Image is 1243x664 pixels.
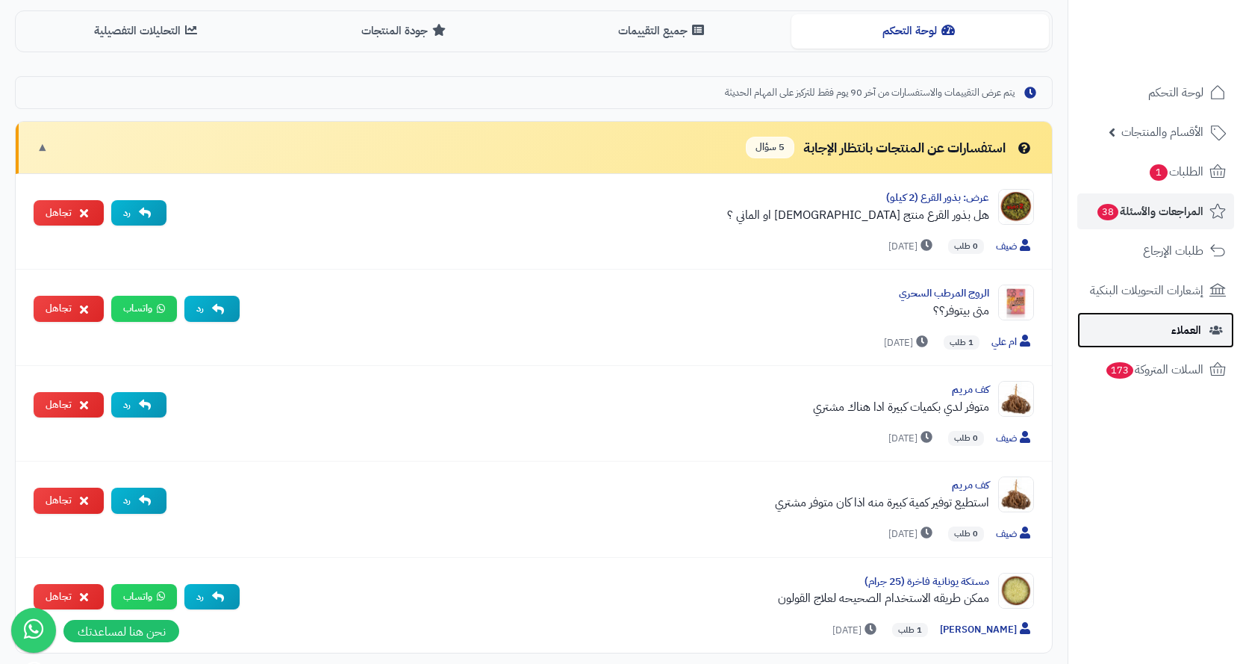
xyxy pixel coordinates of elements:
[1077,154,1234,190] a: الطلبات1
[1077,352,1234,388] a: السلات المتروكة173
[19,14,276,48] button: التحليلات التفصيلية
[34,488,104,514] button: تجاهل
[892,623,928,638] span: 1 طلب
[948,527,984,542] span: 0 طلب
[865,574,989,589] a: مستكة يونانية فاخرة (25 جرام)
[888,431,936,446] span: [DATE]
[1077,312,1234,348] a: العملاء
[1097,204,1118,220] span: 38
[899,285,989,301] a: الروج المرطب السحري
[996,239,1034,255] span: ضيف
[252,302,989,320] div: متى بيتوفر؟؟
[886,190,989,205] a: عرض: بذور القرع (2 كيلو)
[111,392,166,418] button: رد
[34,584,104,610] button: تجاهل
[746,137,794,158] span: 5 سؤال
[998,189,1034,225] img: Product
[998,573,1034,609] img: Product
[34,296,104,322] button: تجاهل
[948,239,984,254] span: 0 طلب
[1150,164,1168,181] span: 1
[276,14,534,48] button: جودة المنتجات
[178,206,989,224] div: هل بذور القرع منتج [DEMOGRAPHIC_DATA] او الماني ؟
[791,14,1049,48] button: لوحة التحكم
[1171,320,1201,341] span: العملاء
[1105,359,1203,380] span: السلات المتروكة
[888,239,936,254] span: [DATE]
[178,398,989,416] div: متوفر لدي بكميات كبيرة ادا هناك مشتري
[746,137,1034,158] div: استفسارات عن المنتجات بانتظار الإجابة
[991,335,1034,350] span: ام علي
[996,527,1034,542] span: ضيف
[534,14,791,48] button: جميع التقييمات
[34,200,104,226] button: تجاهل
[944,335,979,350] span: 1 طلب
[34,392,104,418] button: تجاهل
[252,589,989,607] div: ممكن طريقه الاستخدام الصحيحه لعلاج القولون
[1077,273,1234,308] a: إشعارات التحويلات البنكية
[940,622,1034,638] span: [PERSON_NAME]
[1106,362,1133,379] span: 173
[111,200,166,226] button: رد
[952,382,989,397] a: كف مريم
[948,431,984,446] span: 0 طلب
[1148,82,1203,103] span: لوحة التحكم
[1096,201,1203,222] span: المراجعات والأسئلة
[1077,193,1234,229] a: المراجعات والأسئلة38
[1148,161,1203,182] span: الطلبات
[1121,122,1203,143] span: الأقسام والمنتجات
[998,285,1034,320] img: Product
[111,584,177,610] a: واتساب
[952,477,989,493] a: كف مريم
[184,584,240,610] button: رد
[996,431,1034,447] span: ضيف
[1077,75,1234,111] a: لوحة التحكم
[1090,280,1203,301] span: إشعارات التحويلات البنكية
[111,296,177,322] a: واتساب
[37,139,49,156] span: ▼
[998,477,1034,512] img: Product
[884,335,932,350] span: [DATE]
[998,381,1034,417] img: Product
[178,494,989,512] div: استطيع توفير كمية كبيرة منه اذا كان متوفر مشتري
[888,527,936,542] span: [DATE]
[832,623,880,638] span: [DATE]
[184,296,240,322] button: رد
[725,86,1015,100] span: يتم عرض التقييمات والاستفسارات من آخر 90 يوم فقط للتركيز على المهام الحديثة
[1143,241,1203,261] span: طلبات الإرجاع
[1141,40,1229,72] img: logo-2.png
[111,488,166,514] button: رد
[1077,233,1234,269] a: طلبات الإرجاع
